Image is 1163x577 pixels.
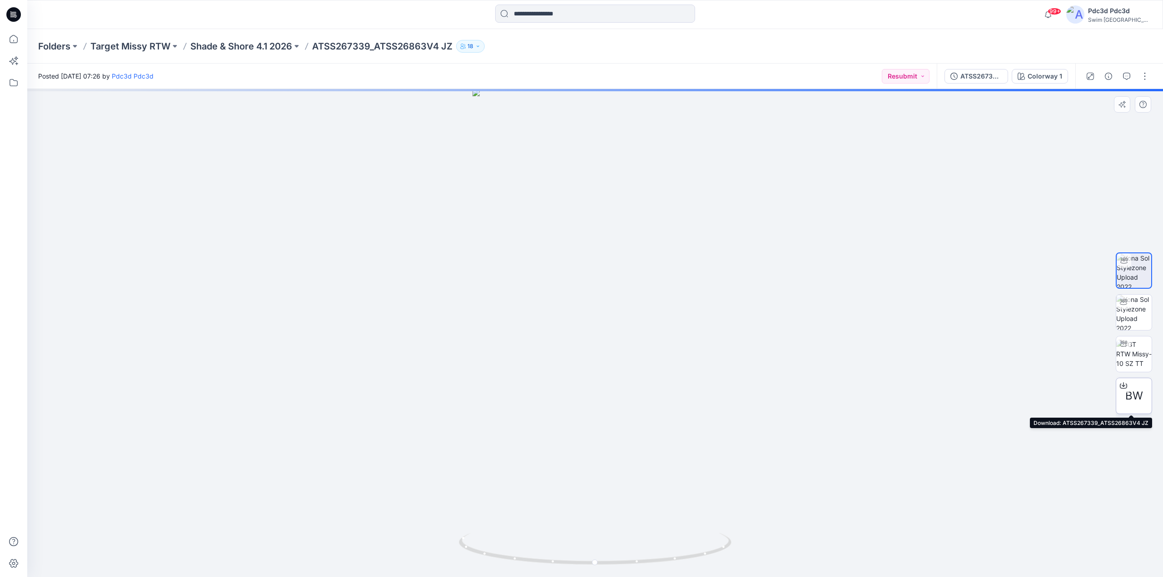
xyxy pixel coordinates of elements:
[38,40,70,53] a: Folders
[456,40,485,53] button: 18
[112,72,154,80] a: Pdc3d Pdc3d
[190,40,292,53] a: Shade & Shore 4.1 2026
[38,71,154,81] span: Posted [DATE] 07:26 by
[1048,8,1061,15] span: 99+
[1116,295,1152,330] img: Kona Sol Stylezone Upload 2022
[944,69,1008,84] button: ATSS267339_ATSS26863V4 JZ
[467,41,473,51] p: 18
[1125,388,1143,404] span: BW
[1088,16,1152,23] div: Swim [GEOGRAPHIC_DATA]
[1012,69,1068,84] button: Colorway 1
[1066,5,1084,24] img: avatar
[1101,69,1116,84] button: Details
[1028,71,1062,81] div: Colorway 1
[960,71,1002,81] div: ATSS267339_ATSS26863V4 JZ
[1088,5,1152,16] div: Pdc3d Pdc3d
[312,40,452,53] p: ATSS267339_ATSS26863V4 JZ
[90,40,170,53] a: Target Missy RTW
[1117,253,1151,288] img: Kona Sol Stylezone Upload 2022
[1116,340,1152,368] img: TGT RTW Missy-10 SZ TT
